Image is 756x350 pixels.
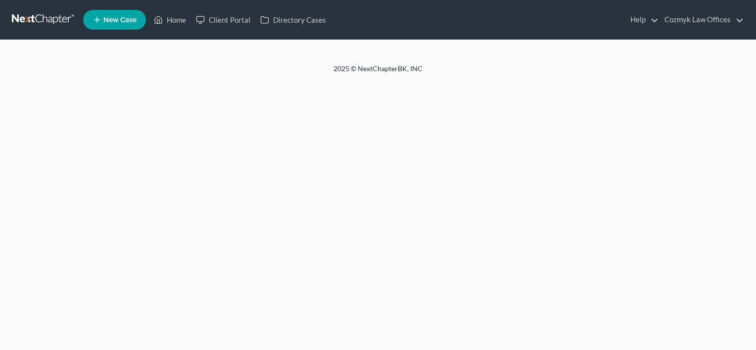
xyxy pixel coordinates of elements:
div: 2025 © NextChapterBK, INC [96,64,660,82]
new-legal-case-button: New Case [83,10,146,30]
a: Help [625,11,659,29]
a: Cozmyk Law Offices [660,11,744,29]
a: Client Portal [191,11,255,29]
a: Home [149,11,191,29]
a: Directory Cases [255,11,331,29]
